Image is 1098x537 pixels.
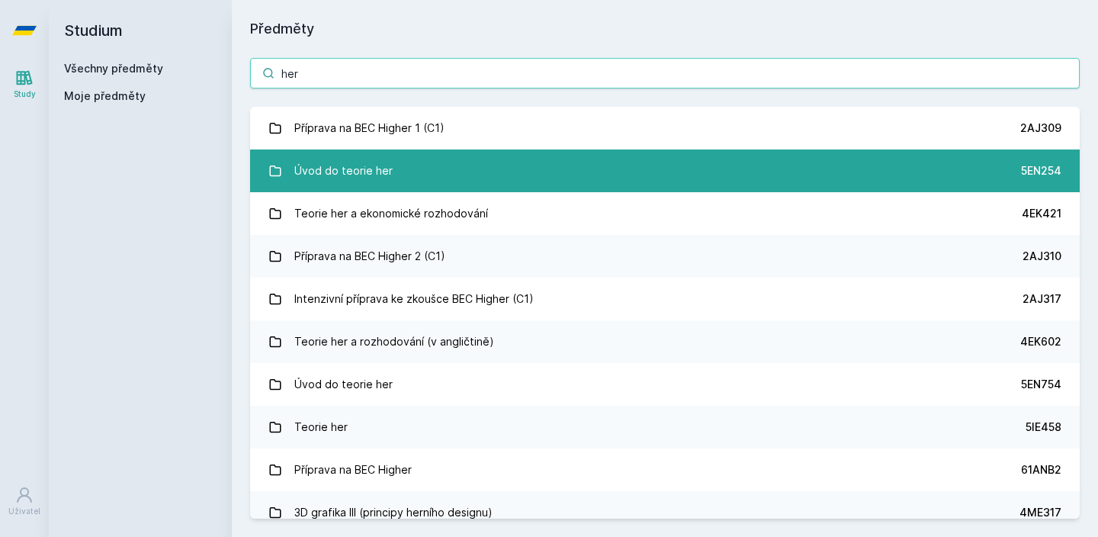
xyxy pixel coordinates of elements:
[294,284,534,314] div: Intenzivní příprava ke zkoušce BEC Higher (C1)
[1021,163,1061,178] div: 5EN254
[3,478,46,525] a: Uživatel
[250,363,1080,406] a: Úvod do teorie her 5EN754
[250,58,1080,88] input: Název nebo ident předmětu…
[250,192,1080,235] a: Teorie her a ekonomické rozhodování 4EK421
[294,198,488,229] div: Teorie her a ekonomické rozhodování
[294,241,445,272] div: Příprava na BEC Higher 2 (C1)
[8,506,40,517] div: Uživatel
[1022,206,1061,221] div: 4EK421
[294,326,494,357] div: Teorie her a rozhodování (v angličtině)
[3,61,46,108] a: Study
[250,150,1080,192] a: Úvod do teorie her 5EN254
[1023,291,1061,307] div: 2AJ317
[1023,249,1061,264] div: 2AJ310
[250,491,1080,534] a: 3D grafika III (principy herního designu) 4ME317
[14,88,36,100] div: Study
[250,278,1080,320] a: Intenzivní příprava ke zkoušce BEC Higher (C1) 2AJ317
[64,88,146,104] span: Moje předměty
[250,320,1080,363] a: Teorie her a rozhodování (v angličtině) 4EK602
[1020,334,1061,349] div: 4EK602
[1021,462,1061,478] div: 61ANB2
[250,449,1080,491] a: Příprava na BEC Higher 61ANB2
[294,113,445,143] div: Příprava na BEC Higher 1 (C1)
[294,412,348,442] div: Teorie her
[1019,505,1061,520] div: 4ME317
[294,497,493,528] div: 3D grafika III (principy herního designu)
[250,406,1080,449] a: Teorie her 5IE458
[64,62,163,75] a: Všechny předměty
[294,156,393,186] div: Úvod do teorie her
[294,455,412,485] div: Příprava na BEC Higher
[250,18,1080,40] h1: Předměty
[1026,420,1061,435] div: 5IE458
[1020,121,1061,136] div: 2AJ309
[1021,377,1061,392] div: 5EN754
[250,107,1080,150] a: Příprava na BEC Higher 1 (C1) 2AJ309
[294,369,393,400] div: Úvod do teorie her
[250,235,1080,278] a: Příprava na BEC Higher 2 (C1) 2AJ310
